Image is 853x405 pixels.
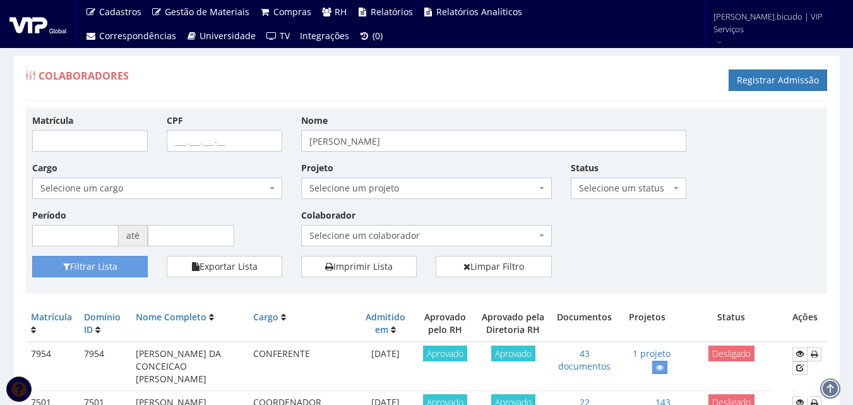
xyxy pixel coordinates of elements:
span: Selecione um colaborador [301,225,551,246]
span: Selecione um cargo [32,178,282,199]
th: Documentos [550,306,619,342]
a: 1 projeto [633,348,671,360]
th: Status [676,306,787,342]
span: Selecione um status [579,182,671,195]
img: logo [9,15,66,33]
button: Filtrar Lista [32,256,148,277]
span: Desligado [708,346,755,361]
a: Nome Completo [136,311,206,323]
a: Limpar Filtro [436,256,551,277]
span: até [119,225,148,246]
a: Integrações [295,24,354,48]
td: 7954 [26,342,79,390]
span: Gestão de Materiais [165,6,249,18]
label: Nome [301,114,328,127]
span: RH [335,6,347,18]
td: [DATE] [357,342,414,390]
td: [PERSON_NAME] DA CONCEICAO [PERSON_NAME] [131,342,248,390]
label: CPF [167,114,183,127]
a: Universidade [181,24,261,48]
label: Projeto [301,162,333,174]
a: (0) [354,24,388,48]
td: CONFERENTE [248,342,357,390]
span: Compras [273,6,311,18]
a: Correspondências [80,24,181,48]
th: Aprovado pelo RH [414,306,477,342]
label: Matrícula [32,114,73,127]
span: Relatórios [371,6,413,18]
span: (0) [373,30,383,42]
th: Ações [787,306,827,342]
span: Selecione um colaborador [309,229,535,242]
a: Registrar Admissão [729,70,827,91]
span: Aprovado [491,346,535,361]
span: Universidade [200,30,256,42]
label: Cargo [32,162,57,174]
span: TV [280,30,290,42]
span: Selecione um cargo [40,182,266,195]
button: Exportar Lista [167,256,282,277]
td: 7954 [79,342,131,390]
span: [PERSON_NAME].bicudo | VIP Serviços [713,10,837,35]
span: Correspondências [99,30,176,42]
span: Integrações [300,30,349,42]
span: Relatórios Analíticos [436,6,522,18]
label: Colaborador [301,209,355,222]
span: Cadastros [99,6,141,18]
a: 43 documentos [558,348,611,372]
a: Admitido em [366,311,405,335]
a: TV [261,24,295,48]
span: Aprovado [423,346,467,361]
a: Domínio ID [84,311,121,335]
label: Status [571,162,599,174]
input: ___.___.___-__ [167,130,282,152]
a: Imprimir Lista [301,256,417,277]
th: Aprovado pela Diretoria RH [477,306,551,342]
span: Selecione um projeto [301,178,551,199]
a: Cargo [253,311,278,323]
span: Selecione um projeto [309,182,535,195]
label: Período [32,209,66,222]
span: Selecione um status [571,178,686,199]
a: Matrícula [31,311,72,323]
span: Colaboradores [39,69,129,83]
th: Projetos [619,306,676,342]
